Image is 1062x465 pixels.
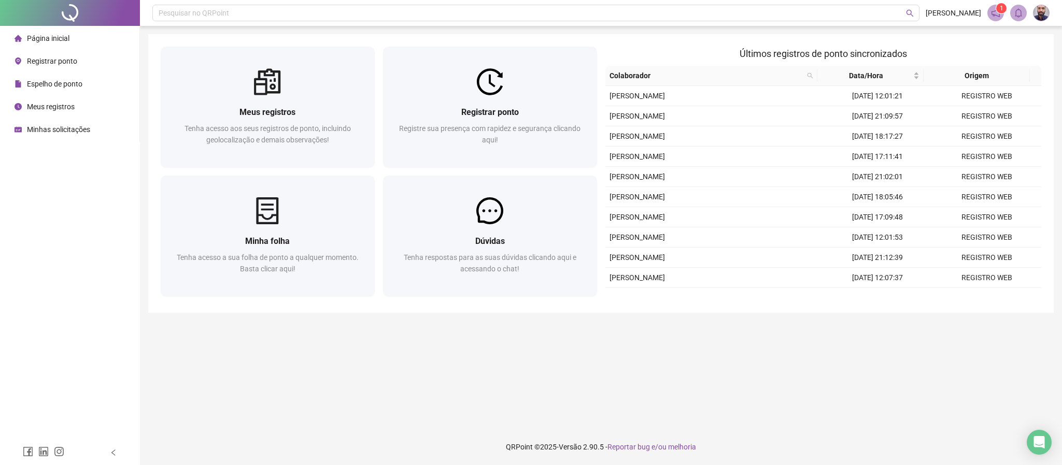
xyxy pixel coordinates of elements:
span: Versão [559,443,582,451]
span: search [906,9,914,17]
td: [DATE] 17:11:41 [823,147,932,167]
th: Origem [924,66,1030,86]
span: instagram [54,446,64,457]
span: Registrar ponto [461,107,519,117]
td: REGISTRO WEB [932,187,1041,207]
span: bell [1014,8,1023,18]
span: Minhas solicitações [27,125,90,134]
a: Meus registrosTenha acesso aos seus registros de ponto, incluindo geolocalização e demais observa... [161,47,375,167]
span: Tenha acesso a sua folha de ponto a qualquer momento. Basta clicar aqui! [177,253,359,273]
span: Minha folha [245,236,290,246]
td: [DATE] 21:02:01 [823,167,932,187]
td: REGISTRO WEB [932,207,1041,227]
td: [DATE] 18:05:46 [823,187,932,207]
span: Registrar ponto [27,57,77,65]
span: Página inicial [27,34,69,42]
span: Colaborador [610,70,803,81]
span: Tenha acesso aos seus registros de ponto, incluindo geolocalização e demais observações! [185,124,351,144]
span: [PERSON_NAME] [610,193,665,201]
span: Meus registros [27,103,75,111]
span: search [807,72,813,79]
span: search [805,68,815,83]
td: [DATE] 17:09:48 [823,207,932,227]
span: linkedin [38,446,49,457]
span: Data/Hora [822,70,911,81]
td: [DATE] 21:02:25 [823,288,932,308]
span: [PERSON_NAME] [926,7,981,19]
td: REGISTRO WEB [932,288,1041,308]
td: REGISTRO WEB [932,147,1041,167]
td: REGISTRO WEB [932,106,1041,126]
span: [PERSON_NAME] [610,233,665,241]
span: [PERSON_NAME] [610,152,665,161]
a: Registrar pontoRegistre sua presença com rapidez e segurança clicando aqui! [383,47,597,167]
td: [DATE] 12:01:53 [823,227,932,248]
span: Meus registros [239,107,295,117]
td: REGISTRO WEB [932,126,1041,147]
a: DúvidasTenha respostas para as suas dúvidas clicando aqui e acessando o chat! [383,176,597,296]
span: Registre sua presença com rapidez e segurança clicando aqui! [399,124,580,144]
a: Minha folhaTenha acesso a sua folha de ponto a qualquer momento. Basta clicar aqui! [161,176,375,296]
span: home [15,35,22,42]
sup: 1 [996,3,1007,13]
td: REGISTRO WEB [932,167,1041,187]
span: schedule [15,126,22,133]
span: 1 [1000,5,1003,12]
td: [DATE] 21:09:57 [823,106,932,126]
img: 60213 [1033,5,1049,21]
span: Reportar bug e/ou melhoria [607,443,696,451]
td: REGISTRO WEB [932,86,1041,106]
span: [PERSON_NAME] [610,172,665,181]
td: [DATE] 18:17:27 [823,126,932,147]
div: Open Intercom Messenger [1027,430,1052,455]
span: Tenha respostas para as suas dúvidas clicando aqui e acessando o chat! [404,253,576,273]
footer: QRPoint © 2025 - 2.90.5 - [140,429,1062,465]
td: [DATE] 21:12:39 [823,248,932,268]
span: notification [991,8,1000,18]
th: Data/Hora [817,66,924,86]
td: REGISTRO WEB [932,248,1041,268]
td: [DATE] 12:01:21 [823,86,932,106]
span: [PERSON_NAME] [610,92,665,100]
span: file [15,80,22,88]
span: Dúvidas [475,236,505,246]
span: [PERSON_NAME] [610,132,665,140]
span: [PERSON_NAME] [610,273,665,282]
span: Espelho de ponto [27,80,82,88]
span: [PERSON_NAME] [610,253,665,261]
td: REGISTRO WEB [932,227,1041,248]
span: environment [15,57,22,65]
td: [DATE] 12:07:37 [823,268,932,288]
span: clock-circle [15,103,22,110]
span: left [110,449,117,456]
span: [PERSON_NAME] [610,112,665,120]
span: facebook [23,446,33,457]
span: Últimos registros de ponto sincronizados [740,48,907,59]
span: [PERSON_NAME] [610,213,665,221]
td: REGISTRO WEB [932,268,1041,288]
